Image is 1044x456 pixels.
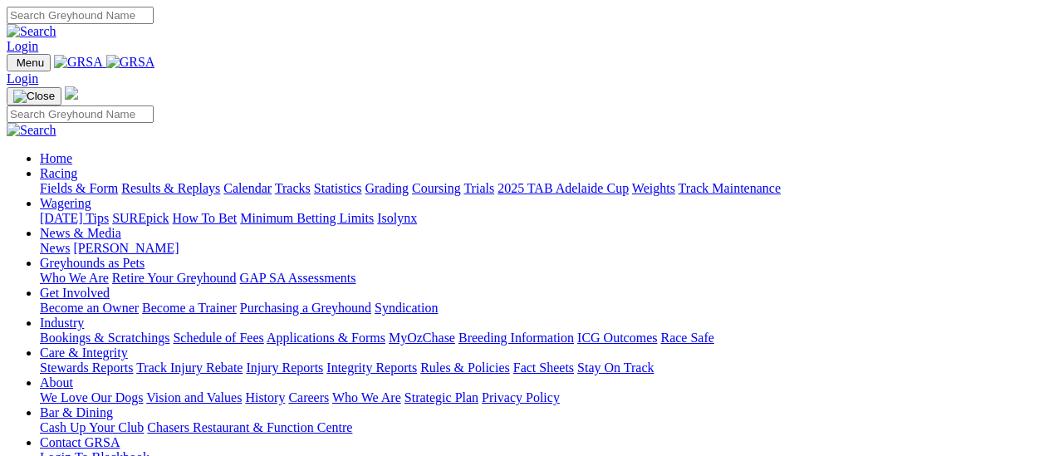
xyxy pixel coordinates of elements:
[240,211,374,225] a: Minimum Betting Limits
[275,181,311,195] a: Tracks
[40,346,128,360] a: Care & Integrity
[147,420,352,434] a: Chasers Restaurant & Function Centre
[7,54,51,71] button: Toggle navigation
[40,286,110,300] a: Get Involved
[375,301,438,315] a: Syndication
[121,181,220,195] a: Results & Replays
[136,360,243,375] a: Track Injury Rebate
[40,316,84,330] a: Industry
[40,375,73,390] a: About
[577,331,657,345] a: ICG Outcomes
[326,360,417,375] a: Integrity Reports
[142,301,237,315] a: Become a Trainer
[412,181,461,195] a: Coursing
[40,390,143,405] a: We Love Our Dogs
[223,181,272,195] a: Calendar
[40,301,1037,316] div: Get Involved
[404,390,478,405] a: Strategic Plan
[40,420,1037,435] div: Bar & Dining
[7,71,38,86] a: Login
[173,211,238,225] a: How To Bet
[106,55,155,70] img: GRSA
[40,241,1037,256] div: News & Media
[458,331,574,345] a: Breeding Information
[288,390,329,405] a: Careers
[377,211,417,225] a: Isolynx
[40,181,1037,196] div: Racing
[17,56,44,69] span: Menu
[112,271,237,285] a: Retire Your Greyhound
[40,151,72,165] a: Home
[7,39,38,53] a: Login
[463,181,494,195] a: Trials
[40,331,1037,346] div: Industry
[40,226,121,240] a: News & Media
[240,301,371,315] a: Purchasing a Greyhound
[40,360,1037,375] div: Care & Integrity
[40,211,1037,226] div: Wagering
[40,435,120,449] a: Contact GRSA
[40,271,1037,286] div: Greyhounds as Pets
[73,241,179,255] a: [PERSON_NAME]
[40,405,113,419] a: Bar & Dining
[679,181,781,195] a: Track Maintenance
[173,331,263,345] a: Schedule of Fees
[40,166,77,180] a: Racing
[577,360,654,375] a: Stay On Track
[40,181,118,195] a: Fields & Form
[389,331,455,345] a: MyOzChase
[40,360,133,375] a: Stewards Reports
[513,360,574,375] a: Fact Sheets
[40,301,139,315] a: Become an Owner
[65,86,78,100] img: logo-grsa-white.png
[40,420,144,434] a: Cash Up Your Club
[54,55,103,70] img: GRSA
[267,331,385,345] a: Applications & Forms
[420,360,510,375] a: Rules & Policies
[7,123,56,138] img: Search
[40,211,109,225] a: [DATE] Tips
[7,24,56,39] img: Search
[7,87,61,105] button: Toggle navigation
[365,181,409,195] a: Grading
[40,390,1037,405] div: About
[332,390,401,405] a: Who We Are
[7,7,154,24] input: Search
[146,390,242,405] a: Vision and Values
[482,390,560,405] a: Privacy Policy
[240,271,356,285] a: GAP SA Assessments
[13,90,55,103] img: Close
[246,360,323,375] a: Injury Reports
[40,241,70,255] a: News
[632,181,675,195] a: Weights
[40,256,145,270] a: Greyhounds as Pets
[40,196,91,210] a: Wagering
[497,181,629,195] a: 2025 TAB Adelaide Cup
[660,331,713,345] a: Race Safe
[40,331,169,345] a: Bookings & Scratchings
[112,211,169,225] a: SUREpick
[40,271,109,285] a: Who We Are
[7,105,154,123] input: Search
[314,181,362,195] a: Statistics
[245,390,285,405] a: History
